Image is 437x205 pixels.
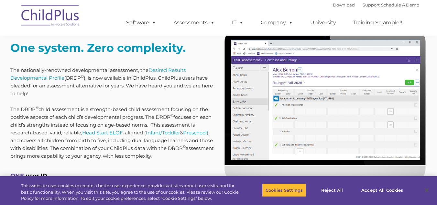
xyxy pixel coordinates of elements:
[36,106,38,110] sup: ©
[381,2,419,7] a: Schedule A Demo
[10,67,186,81] a: Desired Results Developmental Profile
[10,172,24,179] span: ONE
[10,41,186,55] strong: One system. Zero complexity.
[420,183,434,197] button: Close
[81,74,84,79] sup: ©
[333,2,355,7] a: Download
[363,2,380,7] a: Support
[120,16,163,29] a: Software
[358,183,407,197] button: Accept All Cookies
[170,113,173,118] sup: ©
[254,16,300,29] a: Company
[167,16,221,29] a: Assessments
[82,130,123,136] a: Head Start ELOF
[225,16,250,29] a: IT
[10,66,214,97] p: The nationally-renowned developmental assessment, the (DRDP ), is now available in ChildPlus. Chi...
[21,183,240,202] div: This website uses cookies to create a better user experience, provide statistics about user visit...
[304,16,343,29] a: University
[262,183,306,197] button: Cookies Settings
[312,183,352,197] button: Reject All
[183,130,208,136] a: Preschool)
[333,2,419,7] font: |
[183,144,186,149] sup: ©
[347,16,409,29] a: Training Scramble!!
[224,32,427,204] img: DRDP-Desktop-2020
[10,106,214,160] p: The DRDP child assessment is a strength-based child assessment focusing on the positive aspects o...
[18,0,83,33] img: ChildPlus by Procare Solutions
[26,172,49,179] span: user ID.
[146,130,180,136] a: Infant/Toddler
